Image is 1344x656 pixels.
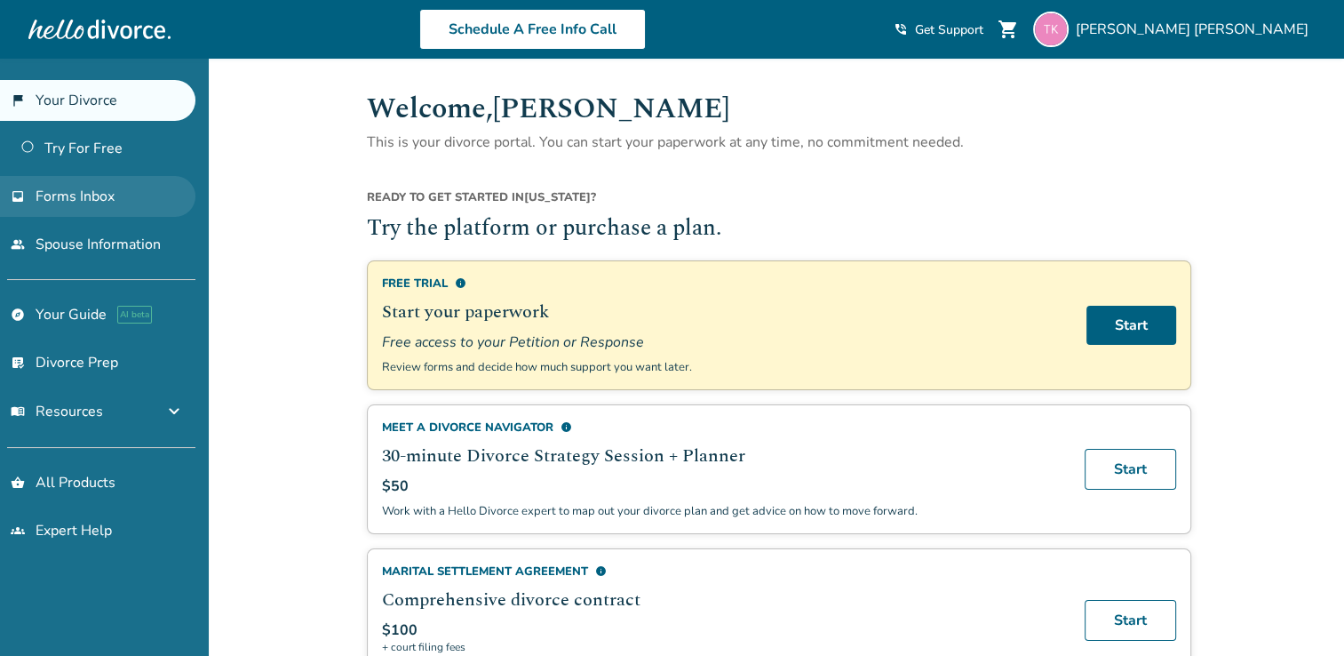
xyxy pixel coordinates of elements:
p: This is your divorce portal. You can start your paperwork at any time, no commitment needed. [367,131,1191,154]
span: [PERSON_NAME] [PERSON_NAME] [1076,20,1316,39]
span: info [595,565,607,577]
span: $50 [382,476,409,496]
span: AI beta [117,306,152,324]
span: phone_in_talk [894,22,908,36]
span: Ready to get started in [367,189,524,205]
div: Marital Settlement Agreement [382,564,1063,580]
h2: 30-minute Divorce Strategy Session + Planner [382,443,1063,469]
h1: Welcome, [PERSON_NAME] [367,87,1191,131]
a: Start [1086,306,1176,345]
span: list_alt_check [11,356,25,370]
h2: Comprehensive divorce contract [382,587,1063,613]
span: menu_book [11,404,25,419]
span: + court filing fees [382,640,1063,654]
h2: Start your paperwork [382,299,1065,325]
span: flag_2 [11,93,25,108]
span: Resources [11,402,103,421]
p: Work with a Hello Divorce expert to map out your divorce plan and get advice on how to move forward. [382,503,1063,519]
span: explore [11,308,25,322]
span: shopping_basket [11,476,25,490]
a: Schedule A Free Info Call [419,9,646,50]
a: Start [1085,600,1176,641]
h2: Try the platform or purchase a plan. [367,212,1191,246]
img: tammielkelley@gmail.com [1033,12,1069,47]
span: groups [11,524,25,538]
p: Review forms and decide how much support you want later. [382,359,1065,375]
div: Meet a divorce navigator [382,420,1063,436]
span: $100 [382,620,418,640]
span: info [561,421,572,433]
span: shopping_cart [998,19,1019,40]
div: Free Trial [382,276,1065,292]
span: Free access to your Petition or Response [382,332,1065,352]
span: inbox [11,189,25,204]
span: info [455,277,466,289]
span: people [11,237,25,252]
a: Start [1085,449,1176,490]
div: [US_STATE] ? [367,189,1191,212]
span: Get Support [915,21,983,38]
span: Forms Inbox [36,187,115,206]
span: expand_more [163,401,185,422]
a: phone_in_talkGet Support [894,21,983,38]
